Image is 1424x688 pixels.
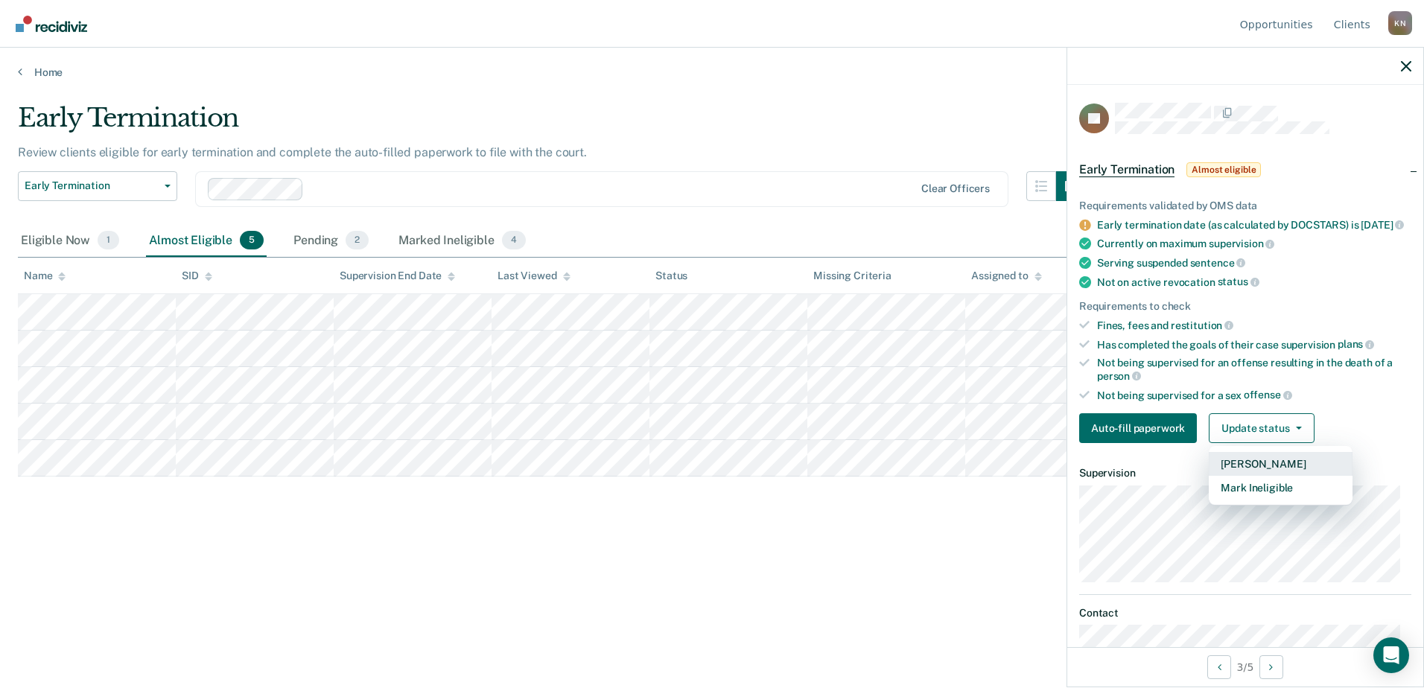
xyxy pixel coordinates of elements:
[25,179,159,192] span: Early Termination
[1207,655,1231,679] button: Previous Opportunity
[1079,607,1411,619] dt: Contact
[340,270,455,282] div: Supervision End Date
[1190,257,1246,269] span: sentence
[1097,237,1411,250] div: Currently on maximum
[1244,389,1292,401] span: offense
[1097,357,1411,382] div: Not being supervised for an offense resulting in the death of a
[1067,647,1423,687] div: 3 / 5
[502,231,526,250] span: 4
[1209,413,1314,443] button: Update status
[18,145,587,159] p: Review clients eligible for early termination and complete the auto-filled paperwork to file with...
[1079,162,1175,177] span: Early Termination
[98,231,119,250] span: 1
[395,225,529,258] div: Marked Ineligible
[1097,338,1411,351] div: Has completed the goals of their case supervision
[1079,413,1197,443] button: Auto-fill paperwork
[1218,275,1259,287] span: status
[18,103,1086,145] div: Early Termination
[18,225,122,258] div: Eligible Now
[1373,637,1409,673] div: Open Intercom Messenger
[971,270,1041,282] div: Assigned to
[240,231,264,250] span: 5
[146,225,267,258] div: Almost Eligible
[1067,146,1423,194] div: Early TerminationAlmost eligible
[1186,162,1261,177] span: Almost eligible
[1097,389,1411,402] div: Not being supervised for a sex
[1209,476,1353,500] button: Mark Ineligible
[498,270,570,282] div: Last Viewed
[1338,338,1374,350] span: plans
[18,66,1406,79] a: Home
[1388,11,1412,35] button: Profile dropdown button
[1171,319,1233,331] span: restitution
[1079,300,1411,313] div: Requirements to check
[1097,319,1411,332] div: Fines, fees and
[813,270,891,282] div: Missing Criteria
[1209,452,1353,476] button: [PERSON_NAME]
[1097,218,1411,232] div: Early termination date (as calculated by DOCSTARS) is [DATE]
[1209,446,1353,506] div: Dropdown Menu
[1209,238,1274,249] span: supervision
[24,270,66,282] div: Name
[290,225,372,258] div: Pending
[16,16,87,32] img: Recidiviz
[346,231,369,250] span: 2
[1079,467,1411,480] dt: Supervision
[655,270,687,282] div: Status
[182,270,212,282] div: SID
[1079,200,1411,212] div: Requirements validated by OMS data
[1097,370,1141,382] span: person
[921,182,990,195] div: Clear officers
[1097,256,1411,270] div: Serving suspended
[1097,275,1411,289] div: Not on active revocation
[1388,11,1412,35] div: K N
[1259,655,1283,679] button: Next Opportunity
[1079,413,1203,443] a: Navigate to form link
